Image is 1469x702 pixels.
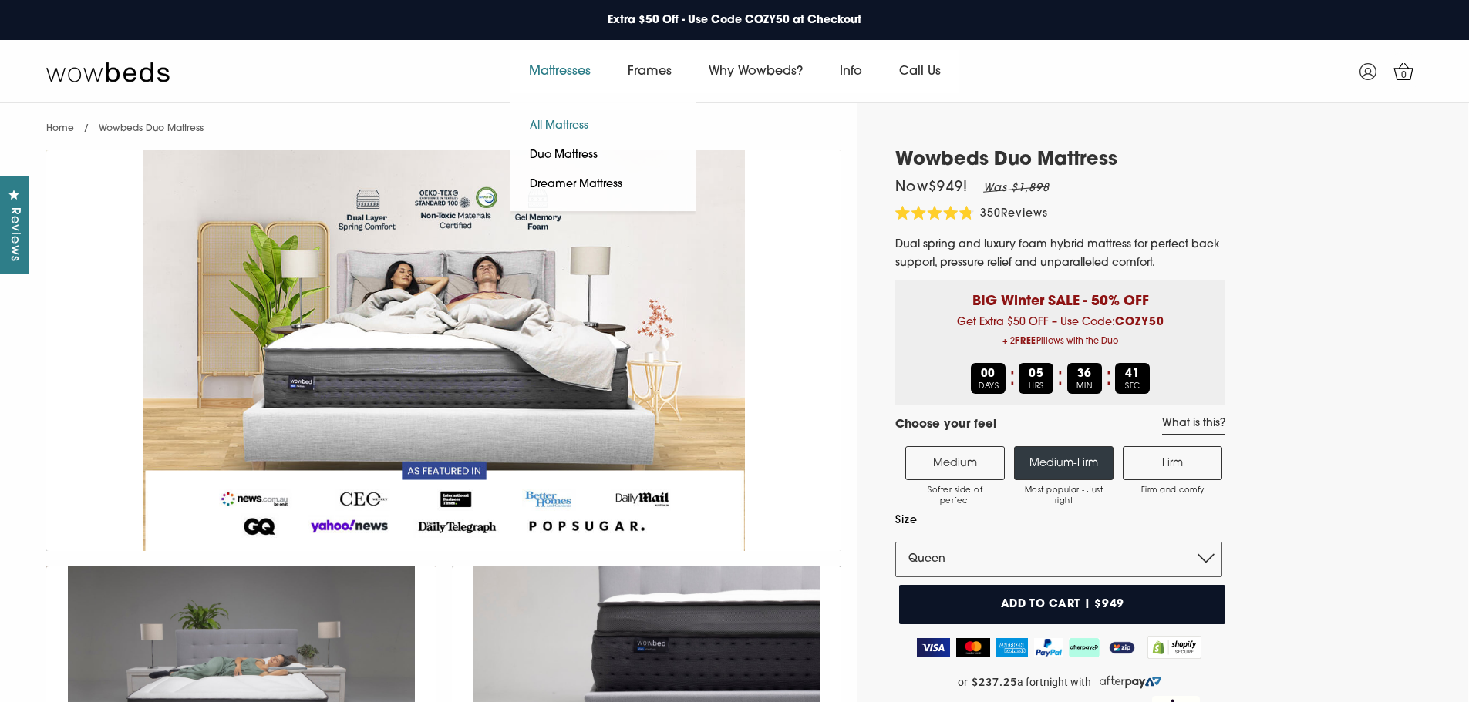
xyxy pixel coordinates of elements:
span: 350 [980,208,1001,220]
a: Info [821,50,881,93]
img: AfterPay Logo [1069,638,1100,657]
label: Medium [905,446,1005,480]
a: Call Us [881,50,959,93]
a: 0 [1384,52,1423,91]
span: Most popular - Just right [1023,485,1105,507]
img: American Express Logo [996,638,1028,657]
a: Mattresses [510,50,609,93]
span: Softer side of perfect [914,485,996,507]
label: Medium-Firm [1014,446,1114,480]
span: + 2 Pillows with the Duo [907,332,1214,351]
img: PayPal Logo [1034,638,1063,657]
h4: Choose your feel [895,417,996,435]
span: Reviews [4,207,24,262]
label: Firm [1123,446,1222,480]
a: Home [46,124,74,133]
button: Add to cart | $949 [899,585,1225,624]
nav: breadcrumbs [46,103,204,143]
a: Duo Mattress [510,141,617,170]
span: Dual spring and luxury foam hybrid mattress for perfect back support, pressure relief and unparal... [895,239,1220,269]
strong: $237.25 [972,676,1017,689]
a: Dreamer Mattress [510,170,642,200]
b: 00 [981,368,996,380]
div: HRS [1019,363,1053,394]
b: 05 [1029,368,1044,380]
a: What is this? [1162,417,1225,435]
img: ZipPay Logo [1106,638,1138,657]
span: or [958,676,968,689]
span: a fortnight with [1017,676,1091,689]
span: 0 [1397,68,1412,83]
p: BIG Winter SALE - 50% OFF [907,280,1214,312]
div: 350Reviews [895,206,1048,223]
a: Frames [609,50,690,93]
span: Wowbeds Duo Mattress [99,124,204,133]
img: Wow Beds Logo [46,61,170,82]
img: Visa Logo [917,638,950,657]
div: DAYS [971,363,1006,394]
em: Was $1,898 [983,183,1050,194]
img: MasterCard Logo [956,638,991,657]
span: / [84,124,89,133]
span: Firm and comfy [1131,485,1214,496]
div: SEC [1115,363,1150,394]
span: Now $949 ! [895,181,968,195]
b: 41 [1125,368,1140,380]
div: MIN [1067,363,1102,394]
label: Size [895,511,1222,530]
a: or $237.25 a fortnight with [895,670,1225,694]
b: FREE [1015,338,1036,346]
a: Extra $50 Off - Use Code COZY50 at Checkout [600,5,869,36]
img: Shopify secure badge [1147,636,1201,659]
a: All Mattress [510,112,608,141]
a: Why Wowbeds? [690,50,821,93]
b: COZY50 [1115,317,1164,328]
span: Reviews [1001,208,1048,220]
b: 36 [1077,368,1093,380]
h1: Wowbeds Duo Mattress [895,149,1225,172]
span: Get Extra $50 OFF – Use Code: [907,317,1214,351]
